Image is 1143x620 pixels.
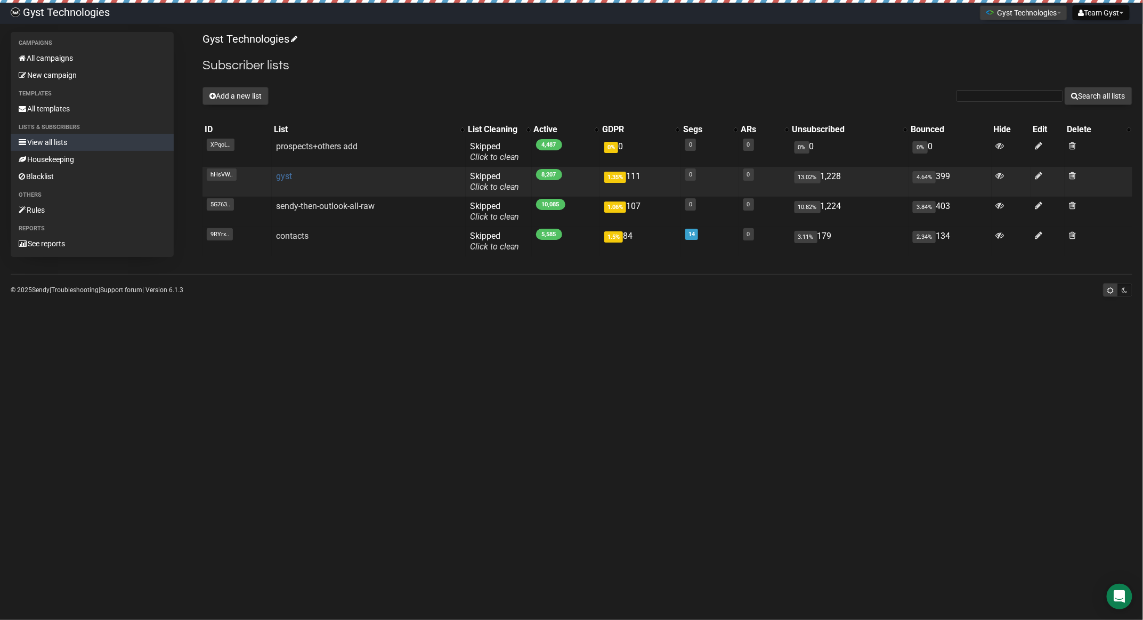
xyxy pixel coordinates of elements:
[11,121,174,134] li: Lists & subscribers
[466,122,532,137] th: List Cleaning: No sort applied, activate to apply an ascending sort
[11,7,20,17] img: 4bbcbfc452d929a90651847d6746e700
[470,212,520,222] a: Click to clean
[470,182,520,192] a: Click to clean
[51,286,99,294] a: Troubleshooting
[1031,122,1065,137] th: Edit: No sort applied, sorting is disabled
[470,201,520,222] span: Skipped
[470,152,520,162] a: Click to clean
[604,202,626,213] span: 1.06%
[468,124,521,135] div: List Cleaning
[689,171,692,178] a: 0
[1067,124,1122,135] div: Delete
[207,228,233,240] span: 9RYrx..
[909,197,992,227] td: 403
[790,137,909,167] td: 0
[276,231,309,241] a: contacts
[11,284,183,296] p: © 2025 | | | Version 6.1.3
[272,122,466,137] th: List: No sort applied, activate to apply an ascending sort
[795,141,809,154] span: 0%
[600,137,681,167] td: 0
[274,124,455,135] div: List
[1065,122,1132,137] th: Delete: No sort applied, activate to apply an ascending sort
[11,222,174,235] li: Reports
[11,189,174,202] li: Others
[276,201,375,211] a: sendy-then-outlook-all-raw
[536,169,562,180] span: 8,207
[795,171,821,183] span: 13.02%
[688,231,695,238] a: 14
[681,122,739,137] th: Segs: No sort applied, activate to apply an ascending sort
[536,229,562,240] span: 5,585
[909,167,992,197] td: 399
[207,139,234,151] span: XPqoL..
[790,167,909,197] td: 1,228
[276,141,358,151] a: prospects+others add
[534,124,589,135] div: Active
[747,231,750,238] a: 0
[790,122,909,137] th: Unsubscribed: No sort applied, activate to apply an ascending sort
[790,197,909,227] td: 1,224
[11,134,174,151] a: View all lists
[689,141,692,148] a: 0
[992,122,1031,137] th: Hide: No sort applied, sorting is disabled
[11,37,174,50] li: Campaigns
[1065,87,1132,105] button: Search all lists
[207,168,237,181] span: hHsVW..
[913,171,936,183] span: 4.64%
[532,122,600,137] th: Active: No sort applied, activate to apply an ascending sort
[747,201,750,208] a: 0
[11,168,174,185] a: Blacklist
[11,235,174,252] a: See reports
[604,142,618,153] span: 0%
[470,141,520,162] span: Skipped
[202,87,269,105] button: Add a new list
[980,5,1067,20] button: Gyst Technologies
[470,171,520,192] span: Skipped
[11,151,174,168] a: Housekeeping
[1073,5,1130,20] button: Team Gyst
[202,122,272,137] th: ID: No sort applied, sorting is disabled
[913,231,936,243] span: 2.34%
[202,56,1132,75] h2: Subscriber lists
[994,124,1029,135] div: Hide
[1033,124,1063,135] div: Edit
[604,172,626,183] span: 1.35%
[11,50,174,67] a: All campaigns
[747,141,750,148] a: 0
[986,8,994,17] img: 1.png
[600,122,681,137] th: GDPR: No sort applied, activate to apply an ascending sort
[795,201,821,213] span: 10.82%
[909,122,992,137] th: Bounced: No sort applied, sorting is disabled
[604,231,623,243] span: 1.5%
[689,201,692,208] a: 0
[747,171,750,178] a: 0
[1107,584,1132,609] div: Open Intercom Messenger
[470,241,520,252] a: Click to clean
[790,227,909,256] td: 179
[207,198,234,211] span: 5G763..
[909,227,992,256] td: 134
[913,201,936,213] span: 3.84%
[276,171,292,181] a: gyst
[11,87,174,100] li: Templates
[913,141,928,154] span: 0%
[741,124,780,135] div: ARs
[470,231,520,252] span: Skipped
[795,231,817,243] span: 3.11%
[602,124,670,135] div: GDPR
[911,124,990,135] div: Bounced
[11,67,174,84] a: New campaign
[11,100,174,117] a: All templates
[909,137,992,167] td: 0
[600,227,681,256] td: 84
[205,124,270,135] div: ID
[600,197,681,227] td: 107
[536,199,565,210] span: 10,085
[683,124,728,135] div: Segs
[32,286,50,294] a: Sendy
[792,124,898,135] div: Unsubscribed
[202,33,296,45] a: Gyst Technologies
[100,286,142,294] a: Support forum
[600,167,681,197] td: 111
[739,122,790,137] th: ARs: No sort applied, activate to apply an ascending sort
